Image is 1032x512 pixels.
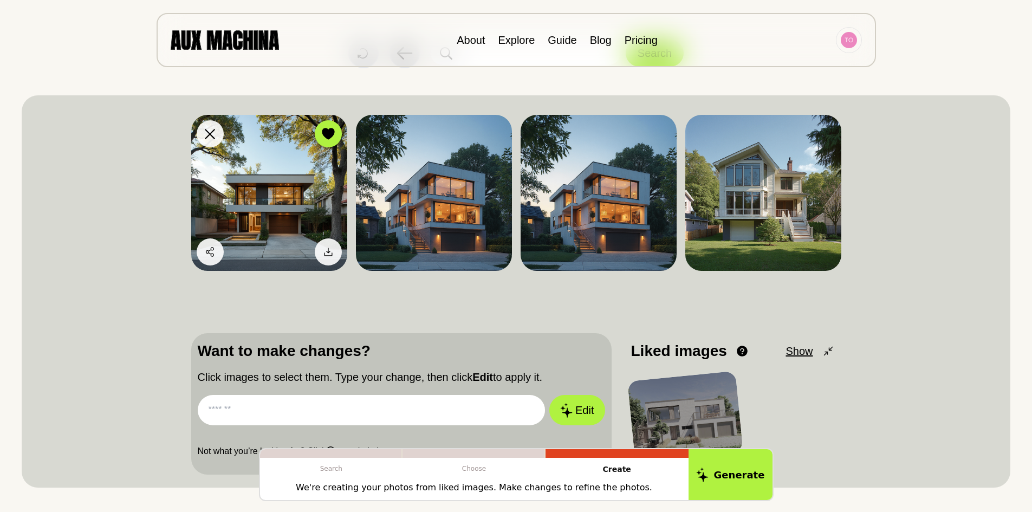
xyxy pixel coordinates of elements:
a: About [457,34,485,46]
img: Search result [685,115,841,271]
span: Show [786,343,813,359]
button: Generate [689,449,773,500]
a: Explore [498,34,535,46]
p: Create [546,458,689,481]
p: Choose [403,458,546,479]
img: Search result [191,115,347,271]
p: Not what you’re looking for? Click to exclude it. [198,445,605,458]
p: Liked images [631,340,727,362]
p: Click images to select them. Type your change, then click to apply it. [198,369,605,385]
img: AUX MACHINA [171,30,279,49]
p: Want to make changes? [198,340,605,362]
p: We're creating your photos from liked images. Make changes to refine the photos. [296,481,652,494]
a: Guide [548,34,576,46]
img: Search result [521,115,677,271]
a: Blog [590,34,612,46]
p: Search [260,458,403,479]
a: Pricing [625,34,658,46]
b: Edit [472,371,493,383]
b: ⓧ [326,446,335,456]
img: Avatar [841,32,857,48]
button: Show [786,343,834,359]
img: Search result [356,115,512,271]
button: Edit [549,395,605,425]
